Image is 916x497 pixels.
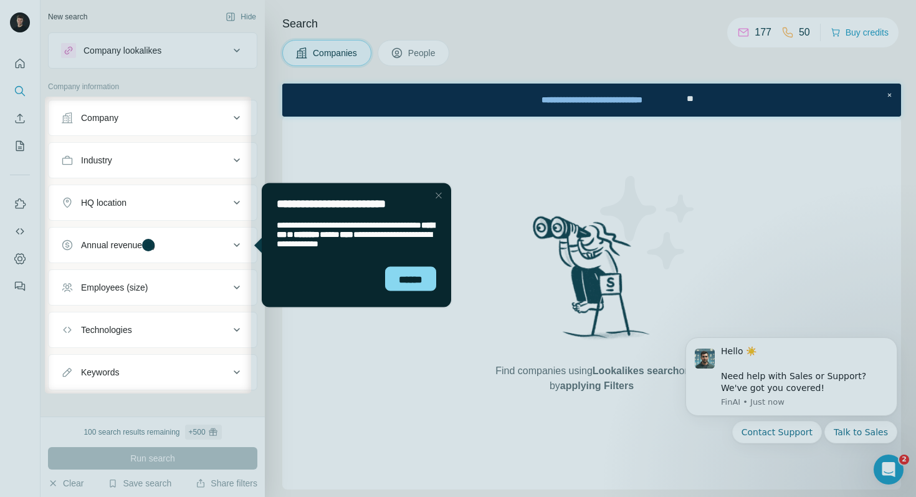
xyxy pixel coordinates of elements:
div: Close Step [601,5,613,17]
button: Technologies [49,315,257,345]
button: Annual revenue ($) [49,230,257,260]
div: Technologies [81,324,132,336]
div: Annual revenue ($) [81,239,155,251]
button: Quick reply: Talk to Sales [158,99,231,122]
div: message notification from FinAI, Just now. Hello ☀️ ​ Need help with Sales or Support? We've got ... [19,16,231,94]
button: Keywords [49,357,257,387]
p: Message from FinAI, sent Just now [54,75,221,86]
button: Company [49,103,257,133]
div: Hello ☀️ ​ Need help with Sales or Support? We've got you covered! [54,24,221,72]
div: Quick reply options [19,99,231,122]
button: HQ location [49,188,257,218]
div: Message content [54,24,221,72]
div: Industry [81,154,112,166]
button: Industry [49,145,257,175]
button: Quick reply: Contact Support [65,99,155,122]
iframe: Tooltip [251,181,454,310]
div: Employees (size) [81,281,148,294]
div: HQ location [81,196,126,209]
div: Watch our October Product update [224,2,395,30]
div: Keywords [81,366,119,379]
button: Employees (size) [49,273,257,302]
div: Company [81,112,118,124]
img: Profile image for FinAI [28,27,48,47]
